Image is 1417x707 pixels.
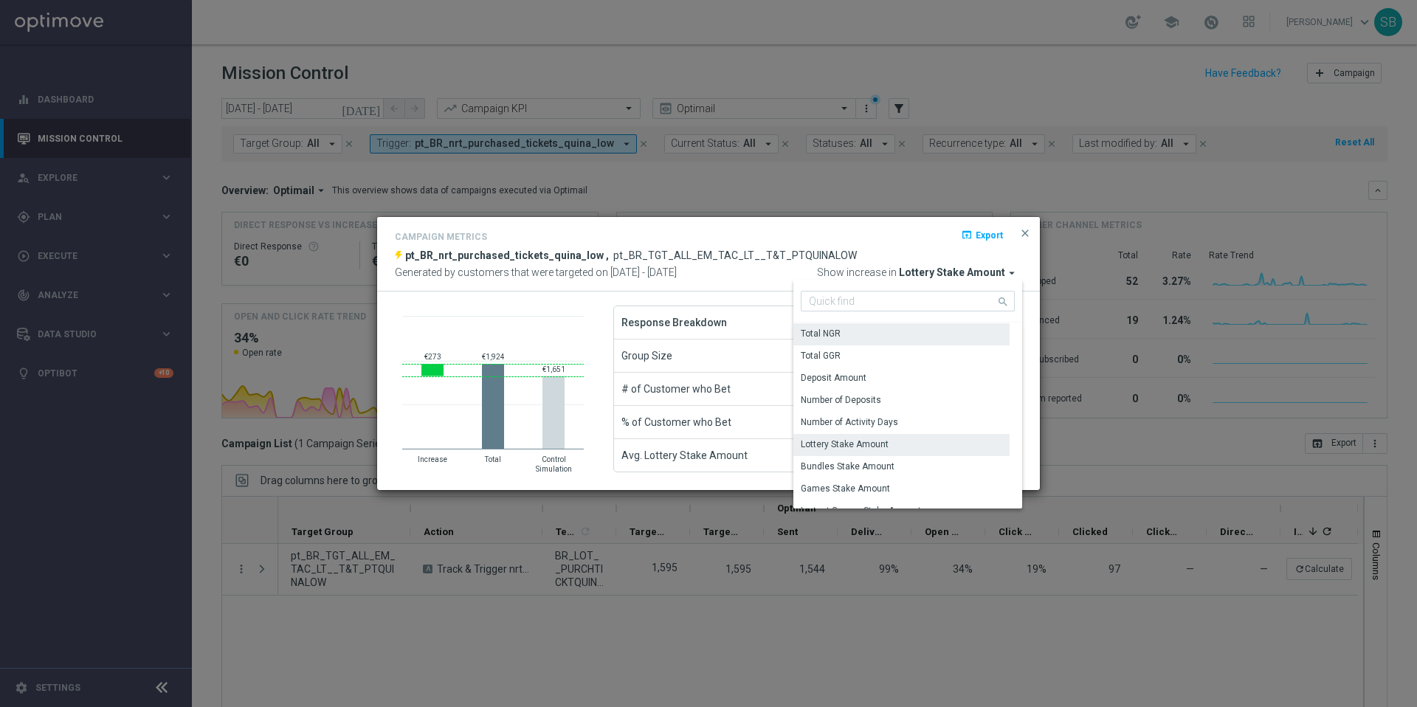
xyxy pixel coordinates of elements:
[482,353,505,361] text: €1,924
[817,266,897,280] span: Show increase in
[621,339,672,372] span: Group Size
[793,456,1010,478] div: Press SPACE to select this row.
[801,415,898,429] div: Number of Activity Days
[484,455,501,463] text: Total
[793,500,1010,523] div: Press SPACE to select this row.
[395,232,487,242] h4: Campaign Metrics
[621,439,748,472] span: Avg. Lottery Stake Amount
[1005,266,1018,280] i: arrow_drop_down
[536,455,572,473] text: Control Simulation
[613,249,857,261] span: pt_BR_TGT_ALL_EM_TAC_LT__T&T_PTQUINALOW
[793,345,1010,368] div: Press SPACE to select this row.
[801,438,889,451] div: Lottery Stake Amount
[899,266,1005,280] span: Lottery Stake Amount
[793,434,1010,456] div: Press SPACE to deselect this row.
[793,412,1010,434] div: Press SPACE to select this row.
[793,323,1010,345] div: Press SPACE to select this row.
[418,455,447,463] text: Increase
[801,504,921,517] div: Instant Games Stake Amount
[621,306,727,339] span: Response Breakdown
[801,349,841,362] div: Total GGR
[899,266,1022,280] button: Lottery Stake Amount arrow_drop_down
[801,291,1015,311] input: Quick find
[801,460,894,473] div: Bundles Stake Amount
[542,365,565,373] text: €1,651
[801,371,866,384] div: Deposit Amount
[976,230,1003,240] span: Export
[424,353,441,361] text: €273
[405,249,604,261] span: pt_BR_nrt_purchased_tickets_quina_low
[621,373,731,405] span: # of Customer who Bet
[793,368,1010,390] div: Press SPACE to select this row.
[801,482,890,495] div: Games Stake Amount
[1019,227,1031,239] span: close
[801,327,841,340] div: Total NGR
[959,226,1004,244] button: open_in_browser Export
[961,229,973,241] i: open_in_browser
[606,249,609,261] span: ,
[621,406,731,438] span: % of Customer who Bet
[801,393,881,407] div: Number of Deposits
[997,292,1010,308] i: search
[793,478,1010,500] div: Press SPACE to select this row.
[610,266,677,278] span: [DATE] - [DATE]
[395,266,608,278] span: Generated by customers that were targeted on
[793,390,1010,412] div: Press SPACE to select this row.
